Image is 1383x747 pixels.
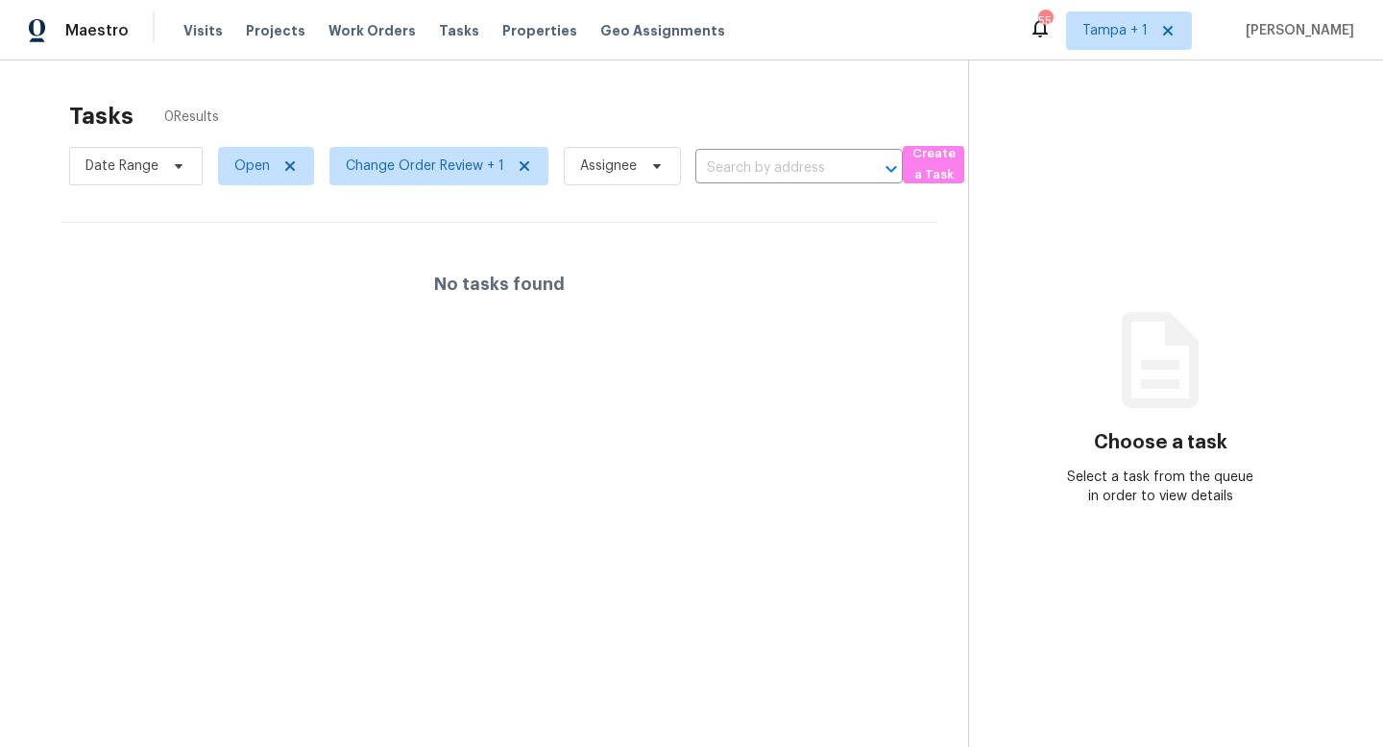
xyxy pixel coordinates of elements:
span: Tasks [439,24,479,37]
div: 55 [1038,12,1052,31]
span: Projects [246,21,305,40]
input: Search by address [695,154,849,183]
h4: No tasks found [434,275,565,294]
span: Open [234,157,270,176]
span: Maestro [65,21,129,40]
span: Change Order Review + 1 [346,157,504,176]
span: [PERSON_NAME] [1238,21,1354,40]
span: Geo Assignments [600,21,725,40]
div: Select a task from the queue in order to view details [1065,468,1257,506]
span: Date Range [85,157,158,176]
span: Work Orders [328,21,416,40]
h3: Choose a task [1094,433,1227,452]
h2: Tasks [69,107,133,126]
span: Visits [183,21,223,40]
span: Create a Task [912,143,955,187]
span: Assignee [580,157,637,176]
span: Properties [502,21,577,40]
button: Open [878,156,905,182]
span: Tampa + 1 [1082,21,1148,40]
span: 0 Results [164,108,219,127]
button: Create a Task [903,146,964,183]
